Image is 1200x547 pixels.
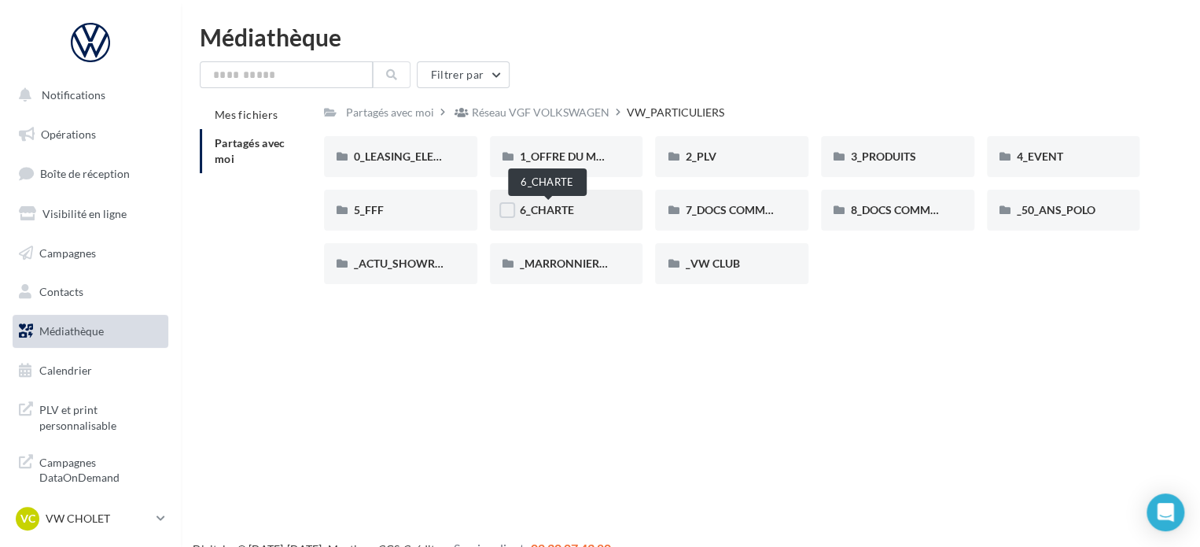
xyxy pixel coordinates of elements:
span: Notifications [42,88,105,102]
div: Réseau VGF VOLKSWAGEN [472,105,609,120]
span: Mes fichiers [215,108,278,121]
a: Contacts [9,275,171,309]
span: 0_LEASING_ELECTRIQUE [354,150,480,163]
div: Partagés avec moi [346,105,434,120]
span: Visibilité en ligne [42,207,127,220]
div: 6_CHARTE [508,168,587,196]
a: Campagnes DataOnDemand [9,445,171,492]
span: _VW CLUB [685,257,739,270]
span: PLV et print personnalisable [39,399,162,433]
a: Boîte de réception [9,157,171,190]
span: Campagnes DataOnDemand [39,452,162,486]
a: PLV et print personnalisable [9,393,171,439]
span: _ACTU_SHOWROOM [354,257,462,270]
button: Filtrer par [417,61,510,88]
span: 6_CHARTE [520,203,574,216]
span: 5_FFF [354,203,384,216]
span: _50_ANS_POLO [1017,203,1095,216]
div: Médiathèque [200,25,1181,49]
span: 2_PLV [685,150,716,163]
span: 4_EVENT [1017,150,1063,163]
span: Boîte de réception [40,167,130,180]
a: Campagnes [9,237,171,270]
span: Médiathèque [39,324,104,338]
span: Contacts [39,285,83,298]
span: Partagés avec moi [215,136,285,165]
div: VW_PARTICULIERS [627,105,724,120]
span: Opérations [41,128,96,141]
a: VC VW CHOLET [13,504,168,534]
span: Calendrier [39,364,92,377]
button: Notifications [9,79,165,112]
a: Opérations [9,118,171,151]
a: Visibilité en ligne [9,198,171,231]
span: 8_DOCS COMMUNICATION [851,203,991,216]
span: _MARRONNIERS_25 [520,257,623,270]
div: Open Intercom Messenger [1147,493,1184,531]
a: Calendrier [9,354,171,387]
p: VW CHOLET [46,511,150,527]
span: 7_DOCS COMMERCIAUX [685,203,812,216]
span: Campagnes [39,246,96,259]
span: 3_PRODUITS [851,150,916,163]
span: VC [20,511,35,527]
span: 1_OFFRE DU MOIS [520,150,614,163]
a: Médiathèque [9,315,171,348]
